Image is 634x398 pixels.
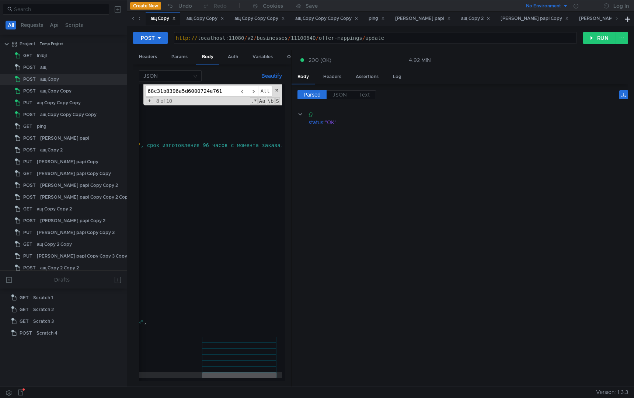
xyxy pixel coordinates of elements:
[304,91,321,98] span: Parsed
[33,304,54,315] div: Scratch 2
[23,215,36,226] span: POST
[263,1,283,10] div: Cookies
[40,109,97,120] div: ащ Copy Copy Copy Copy
[332,91,347,98] span: JSON
[258,97,266,105] span: CaseSensitive Search
[309,56,331,64] span: 200 (OK)
[258,71,285,80] button: Beautify
[501,15,569,22] div: [PERSON_NAME] papi Copy
[40,62,46,73] div: ащ
[309,118,323,126] div: status
[23,239,32,250] span: GET
[37,50,47,61] div: lnlbjl
[281,50,306,64] div: Other
[308,110,618,118] div: {}
[23,203,32,214] span: GET
[309,118,628,126] div: :
[37,97,81,108] div: ащ Copy Copy Copy
[250,97,258,105] span: RegExp Search
[23,251,32,262] span: PUT
[33,292,53,303] div: Scratch 1
[37,168,111,179] div: [PERSON_NAME] papi Copy Copy
[23,227,32,238] span: PUT
[145,86,238,97] input: Search for
[23,144,36,156] span: POST
[40,192,130,203] div: [PERSON_NAME] papi Copy Copy 2 Copy
[63,21,85,29] button: Scripts
[6,21,16,29] button: All
[40,74,59,85] div: ащ Copy
[48,21,61,29] button: Api
[23,109,36,120] span: POST
[20,38,35,49] div: Project
[133,50,163,64] div: Headers
[409,57,431,63] div: 4.92 MIN
[197,0,232,11] button: Redo
[267,97,275,105] span: Whole Word Search
[23,62,36,73] span: POST
[234,15,285,22] div: ащ Copy Copy Copy
[37,156,98,167] div: [PERSON_NAME] papi Copy
[369,15,385,22] div: ping
[275,97,280,105] span: Search In Selection
[23,74,36,85] span: POST
[23,156,32,167] span: PUT
[295,15,358,22] div: ащ Copy Copy Copy Copy
[247,50,279,64] div: Variables
[40,144,63,156] div: ащ Copy 2
[23,133,36,144] span: POST
[166,50,194,64] div: Params
[37,121,46,132] div: ping
[37,203,72,214] div: ащ Copy Copy 2
[20,304,29,315] span: GET
[151,15,176,22] div: ащ Copy
[36,328,58,339] div: Scratch 4
[238,86,248,97] span: ​
[146,97,153,104] span: Toggle Replace mode
[130,2,161,10] button: Create New
[387,70,407,84] div: Log
[23,180,36,191] span: POST
[325,118,618,126] div: "OK"
[23,192,36,203] span: POST
[40,262,79,273] div: ащ Copy 2 Copy 2
[526,3,561,10] div: No Environment
[54,275,70,284] div: Drafts
[214,1,227,10] div: Redo
[258,86,272,97] span: Alt-Enter
[186,15,224,22] div: ащ Copy Copy
[306,3,318,8] div: Save
[37,239,72,250] div: ащ Copy 2 Copy
[40,133,89,144] div: [PERSON_NAME] papi
[292,70,315,84] div: Body
[161,0,197,11] button: Undo
[37,251,127,262] div: [PERSON_NAME] papi Copy Copy 3 Copy
[196,50,219,64] div: Body
[141,34,155,42] div: POST
[40,180,118,191] div: [PERSON_NAME] papi Copy Copy 2
[20,292,29,303] span: GET
[23,168,32,179] span: GET
[350,70,384,84] div: Assertions
[40,38,63,49] div: Temp Project
[23,121,32,132] span: GET
[37,227,115,238] div: [PERSON_NAME] papi Copy Copy 3
[222,50,244,64] div: Auth
[18,21,45,29] button: Requests
[40,215,105,226] div: [PERSON_NAME] papi Copy 2
[23,85,36,97] span: POST
[613,1,629,10] div: Log In
[40,85,72,97] div: ащ Copy Copy
[20,316,29,327] span: GET
[583,32,616,44] button: RUN
[359,91,370,98] span: Text
[23,262,36,273] span: POST
[153,98,175,104] span: 8 of 10
[248,86,258,97] span: ​
[23,97,32,108] span: PUT
[23,50,32,61] span: GET
[596,387,628,398] span: Version: 1.3.3
[14,5,105,13] input: Search...
[133,32,168,44] button: POST
[20,328,32,339] span: POST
